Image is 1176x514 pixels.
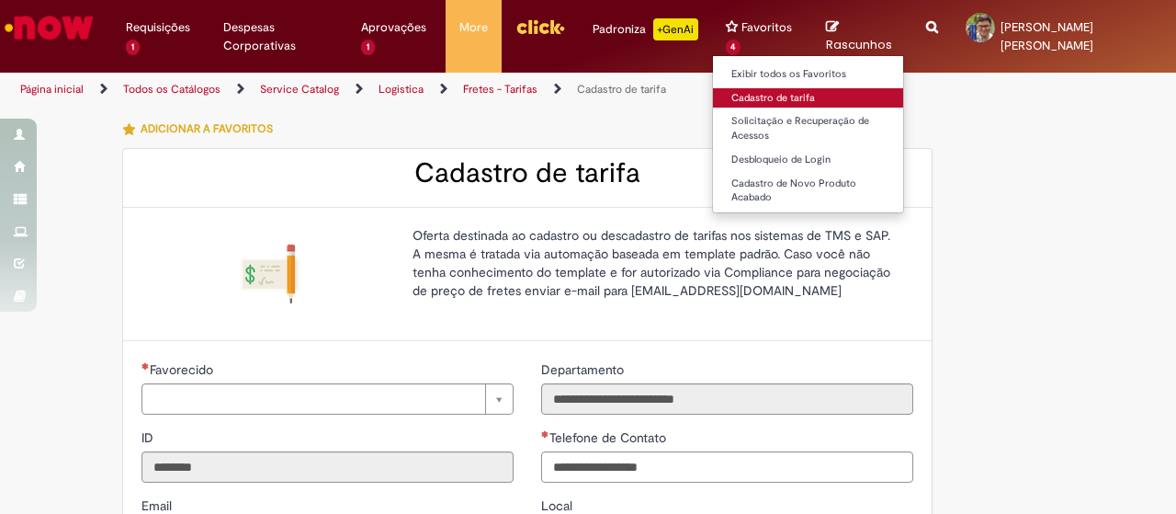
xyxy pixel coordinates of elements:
[123,82,220,97] a: Todos os Catálogos
[653,18,698,40] p: +GenAi
[413,226,899,300] p: Oferta destinada ao cadastro ou descadastro de tarifas nos sistemas de TMS e SAP. A mesma é trata...
[712,55,904,213] ul: Favoritos
[141,451,514,483] input: ID
[379,82,424,97] a: Logistica
[541,360,628,379] label: Somente leitura - Departamento
[141,158,913,188] h2: Cadastro de tarifa
[726,40,741,55] span: 4
[141,497,175,514] span: Somente leitura - Email
[593,18,698,40] div: Padroniza
[223,18,334,55] span: Despesas Corporativas
[549,429,670,446] span: Telefone de Contato
[713,88,915,109] a: Cadastro de tarifa
[826,19,899,53] a: Rascunhos
[126,18,190,37] span: Requisições
[713,64,915,85] a: Exibir todos os Favoritos
[577,82,666,97] a: Cadastro de tarifa
[541,383,913,415] input: Departamento
[541,451,913,483] input: Telefone de Contato
[122,109,283,148] button: Adicionar a Favoritos
[361,18,426,37] span: Aprovações
[826,36,892,53] span: Rascunhos
[741,18,792,37] span: Favoritos
[541,361,628,378] span: Somente leitura - Departamento
[126,40,140,55] span: 1
[141,428,157,447] label: Somente leitura - ID
[141,429,157,446] span: Somente leitura - ID
[713,150,915,170] a: Desbloqueio de Login
[541,430,549,438] span: Obrigatório Preenchido
[141,362,150,370] span: Necessários
[14,73,770,107] ul: Trilhas de página
[541,497,576,514] span: Local
[141,383,514,415] a: Limpar campo Favorecido
[459,18,488,37] span: More
[713,174,915,208] a: Cadastro de Novo Produto Acabado
[361,40,375,55] span: 1
[1001,19,1093,53] span: [PERSON_NAME] [PERSON_NAME]
[141,121,273,136] span: Adicionar a Favoritos
[150,361,217,378] span: Necessários - Favorecido
[713,111,915,145] a: Solicitação e Recuperação de Acessos
[241,245,300,303] img: Cadastro de tarifa
[260,82,339,97] a: Service Catalog
[463,82,537,97] a: Fretes - Tarifas
[20,82,84,97] a: Página inicial
[515,13,565,40] img: click_logo_yellow_360x200.png
[2,9,96,46] img: ServiceNow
